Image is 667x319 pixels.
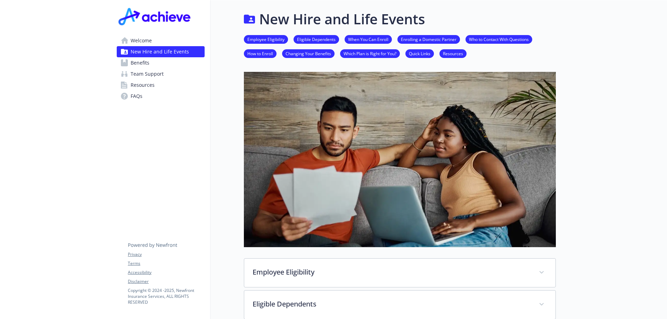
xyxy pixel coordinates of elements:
[466,36,532,42] a: Who to Contact With Questions
[128,269,204,276] a: Accessibility
[117,46,205,57] a: New Hire and Life Events
[244,36,288,42] a: Employee Eligibility
[282,50,335,57] a: Changing Your Benefits
[244,72,556,247] img: new hire page banner
[117,68,205,79] a: Team Support
[117,57,205,68] a: Benefits
[131,35,152,46] span: Welcome
[117,91,205,102] a: FAQs
[117,79,205,91] a: Resources
[405,50,434,57] a: Quick Links
[244,259,555,287] div: Employee Eligibility
[131,79,155,91] span: Resources
[131,91,142,102] span: FAQs
[128,287,204,305] p: Copyright © 2024 - 2025 , Newfront Insurance Services, ALL RIGHTS RESERVED
[345,36,392,42] a: When You Can Enroll
[253,299,530,309] p: Eligible Dependents
[128,251,204,258] a: Privacy
[259,9,425,30] h1: New Hire and Life Events
[128,260,204,267] a: Terms
[131,68,164,79] span: Team Support
[439,50,467,57] a: Resources
[131,46,189,57] span: New Hire and Life Events
[131,57,149,68] span: Benefits
[340,50,400,57] a: Which Plan is Right for You?
[397,36,460,42] a: Enrolling a Domestic Partner
[253,267,530,277] p: Employee Eligibility
[128,278,204,285] a: Disclaimer
[244,291,555,319] div: Eligible Dependents
[294,36,339,42] a: Eligible Dependents
[244,50,277,57] a: How to Enroll
[117,35,205,46] a: Welcome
